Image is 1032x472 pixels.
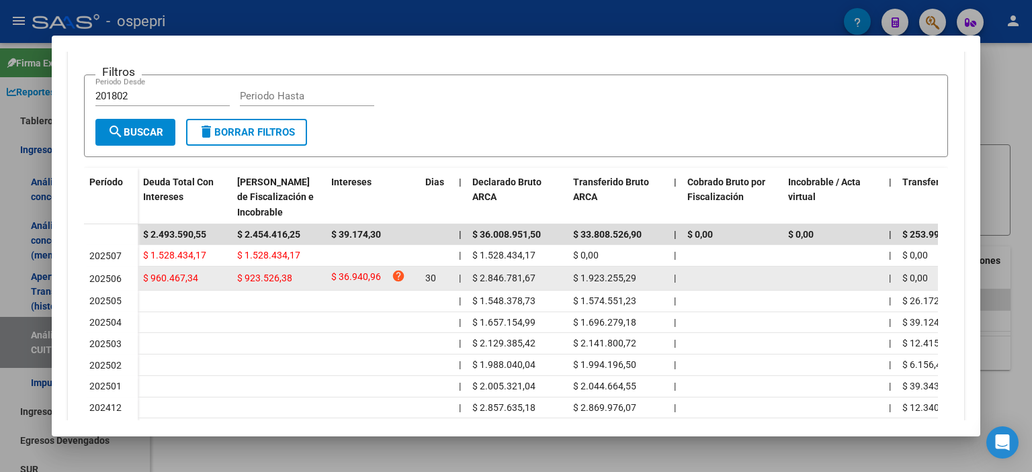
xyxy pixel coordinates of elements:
span: $ 0,00 [788,229,814,240]
span: Deuda Total Con Intereses [143,177,214,203]
span: | [889,402,891,413]
datatable-header-cell: Declarado Bruto ARCA [467,168,568,227]
span: Transferido De Más [902,177,986,187]
span: | [889,317,891,328]
span: | [889,295,891,306]
span: $ 39.174,30 [331,229,381,240]
span: $ 2.454.416,25 [237,229,300,240]
span: $ 960.467,34 [143,273,198,283]
span: $ 12.415,30 [902,338,952,348]
span: Cobrado Bruto por Fiscalización [687,177,765,203]
span: Dias [425,177,444,187]
span: | [459,317,461,328]
span: $ 39.124,19 [902,317,952,328]
span: 202506 [89,273,122,284]
datatable-header-cell: Cobrado Bruto por Fiscalización [682,168,783,227]
span: $ 33.808.526,90 [573,229,642,240]
datatable-header-cell: | [454,168,467,227]
span: $ 2.129.385,42 [472,338,535,348]
span: 30 [425,273,436,283]
span: | [889,338,891,348]
span: 202412 [89,402,122,413]
span: 202501 [89,381,122,391]
span: $ 0,00 [902,273,928,283]
span: $ 1.574.551,23 [573,295,636,306]
mat-icon: search [107,124,124,140]
span: [PERSON_NAME] de Fiscalización e Incobrable [237,177,314,218]
span: | [674,177,677,187]
datatable-header-cell: Incobrable / Acta virtual [783,168,884,227]
span: $ 2.493.590,55 [143,229,206,240]
span: $ 1.994.196,50 [573,359,636,370]
span: Declarado Bruto ARCA [472,177,542,203]
span: | [889,273,891,283]
span: | [459,229,462,240]
span: | [674,229,677,240]
span: Intereses [331,177,372,187]
datatable-header-cell: Deuda Total Con Intereses [138,168,232,227]
span: | [459,273,461,283]
span: Transferido Bruto ARCA [573,177,649,203]
datatable-header-cell: Transferido De Más [897,168,998,227]
button: Borrar Filtros [186,119,307,146]
span: 202507 [89,250,122,261]
span: $ 1.988.040,04 [472,359,535,370]
span: | [459,381,461,391]
datatable-header-cell: | [884,168,897,227]
button: Buscar [95,119,175,146]
span: $ 1.528.434,17 [237,250,300,261]
span: | [459,359,461,370]
span: $ 2.005.321,04 [472,381,535,391]
datatable-header-cell: Deuda Bruta Neto de Fiscalización e Incobrable [232,168,326,227]
span: $ 2.044.664,55 [573,381,636,391]
span: | [889,359,891,370]
span: | [459,338,461,348]
span: $ 26.172,50 [902,295,952,306]
span: $ 2.846.781,67 [472,273,535,283]
span: $ 1.657.154,99 [472,317,535,328]
span: $ 39.343,51 [902,381,952,391]
span: 202505 [89,295,122,306]
span: | [674,402,676,413]
span: $ 2.857.635,18 [472,402,535,413]
datatable-header-cell: Dias [420,168,454,227]
span: $ 2.869.976,07 [573,402,636,413]
span: | [889,229,892,240]
span: | [674,295,676,306]
span: $ 36.940,96 [331,269,381,287]
span: $ 1.923.255,29 [573,273,636,283]
span: | [674,273,676,283]
span: | [674,338,676,348]
h3: Filtros [95,64,142,79]
span: | [459,295,461,306]
span: Buscar [107,126,163,138]
datatable-header-cell: Intereses [326,168,420,227]
span: $ 6.156,46 [902,359,947,370]
span: $ 1.548.378,73 [472,295,535,306]
span: $ 923.526,38 [237,273,292,283]
mat-icon: delete [198,124,214,140]
span: 202503 [89,338,122,349]
span: | [459,177,462,187]
span: $ 12.340,89 [902,402,952,413]
span: 202504 [89,317,122,328]
span: Período [89,177,123,187]
span: 202502 [89,360,122,371]
span: | [674,250,676,261]
span: $ 0,00 [902,250,928,261]
span: | [889,381,891,391]
span: Incobrable / Acta virtual [788,177,861,203]
span: $ 36.008.951,50 [472,229,541,240]
span: $ 253.991,65 [902,229,957,240]
datatable-header-cell: | [669,168,682,227]
span: $ 2.141.800,72 [573,338,636,348]
span: $ 0,00 [573,250,599,261]
span: | [459,402,461,413]
span: | [674,359,676,370]
span: | [889,177,892,187]
datatable-header-cell: Transferido Bruto ARCA [568,168,669,227]
span: $ 0,00 [687,229,713,240]
span: $ 1.528.434,17 [472,250,535,261]
span: | [674,381,676,391]
span: | [674,317,676,328]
